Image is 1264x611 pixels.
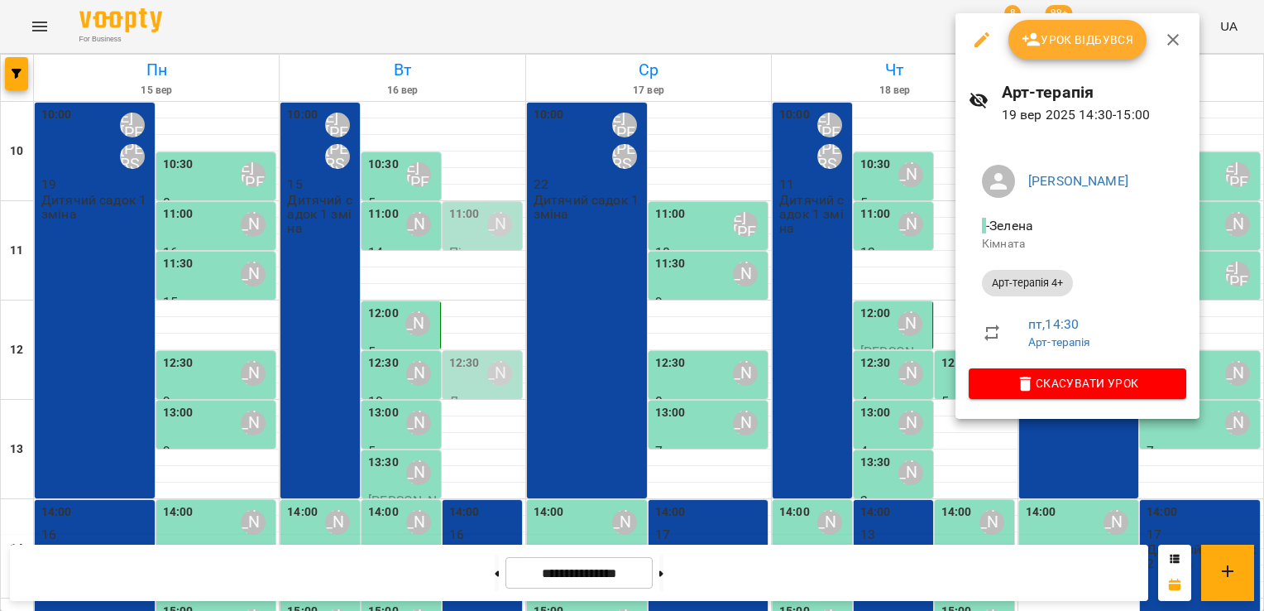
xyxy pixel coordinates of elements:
span: Урок відбувся [1022,30,1134,50]
span: - Зелена [982,218,1037,233]
span: Арт-терапія 4+ [982,276,1073,291]
h6: Арт-терапія [1002,79,1186,105]
span: Скасувати Урок [982,373,1173,393]
a: [PERSON_NAME] [1028,173,1128,189]
p: Кімната [982,236,1173,253]
button: Урок відбувся [1008,20,1147,60]
button: Скасувати Урок [969,368,1186,398]
p: 19 вер 2025 14:30 - 15:00 [1002,105,1186,125]
a: Арт-терапія [1028,335,1091,349]
a: пт , 14:30 [1028,316,1079,332]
